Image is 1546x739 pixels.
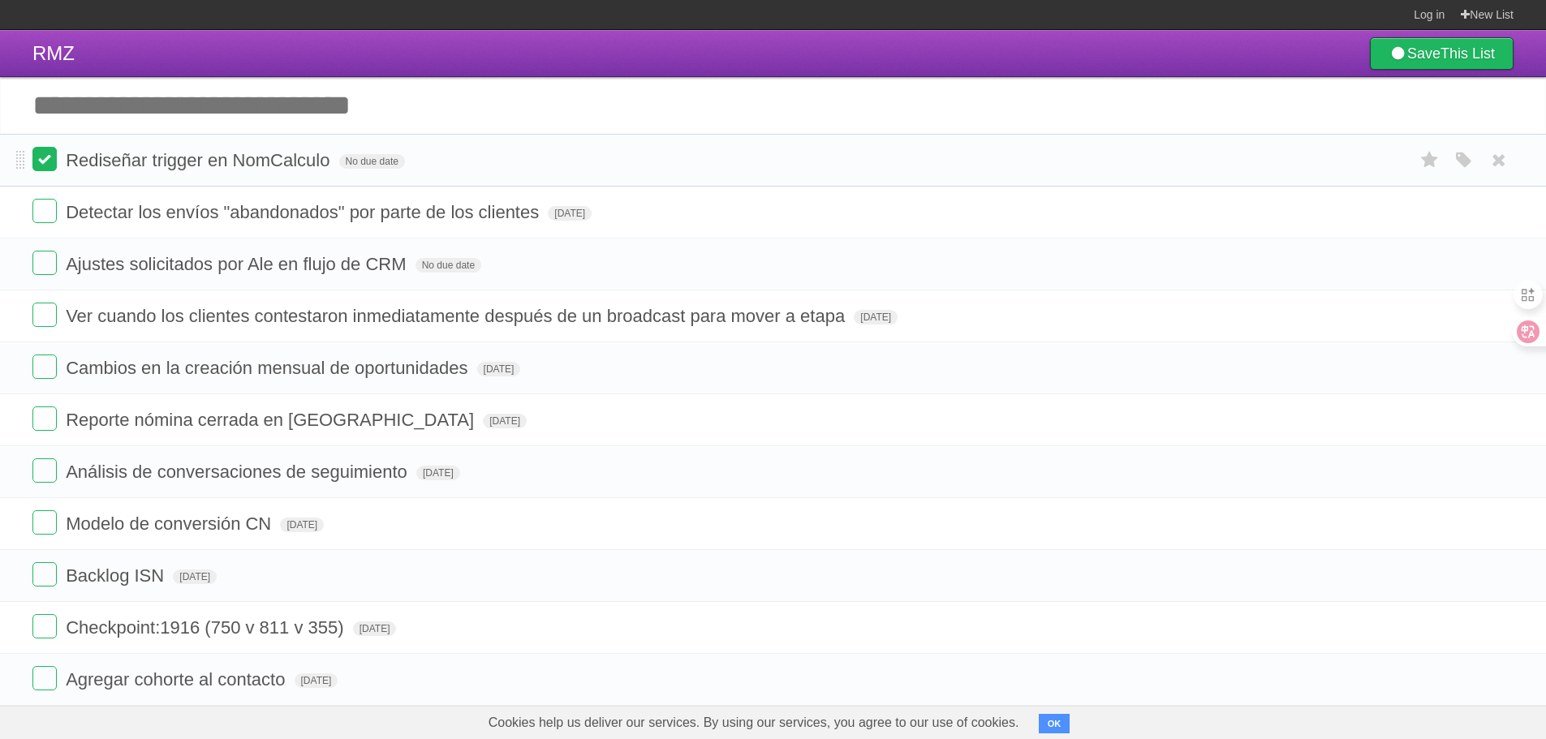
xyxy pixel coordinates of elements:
span: [DATE] [854,310,898,324]
span: No due date [416,258,481,273]
span: [DATE] [173,569,217,584]
span: Rediseñar trigger en NomCalculo [66,150,334,170]
label: Done [32,199,57,223]
b: This List [1440,45,1495,62]
label: Done [32,510,57,535]
span: [DATE] [295,673,338,688]
span: Cambios en la creación mensual de oportunidades [66,358,472,378]
span: Cookies help us deliver our services. By using our services, you agree to our use of cookies. [472,707,1036,739]
span: [DATE] [416,466,460,480]
span: Agregar cohorte al contacto [66,669,289,690]
span: Detectar los envíos "abandonados" por parte de los clientes [66,202,543,222]
label: Done [32,562,57,586]
label: Done [32,354,57,379]
span: [DATE] [548,206,592,221]
span: Backlog ISN [66,565,168,586]
label: Star task [1415,147,1445,174]
label: Done [32,614,57,638]
button: OK [1039,714,1070,733]
span: No due date [339,154,405,169]
label: Done [32,458,57,483]
span: Checkpoint:1916 (750 v 811 v 355) [66,617,347,638]
span: [DATE] [477,362,521,376]
span: Análisis de conversaciones de seguimiento [66,462,411,482]
label: Done [32,303,57,327]
span: Reporte nómina cerrada en [GEOGRAPHIC_DATA] [66,410,478,430]
span: [DATE] [280,518,324,532]
span: [DATE] [353,621,397,636]
label: Done [32,147,57,171]
span: [DATE] [483,414,527,428]
label: Done [32,666,57,690]
label: Done [32,406,57,431]
a: SaveThis List [1370,37,1514,70]
span: RMZ [32,42,75,64]
label: Done [32,251,57,275]
span: Modelo de conversión CN [66,513,275,534]
span: Ajustes solicitados por Ale en flujo de CRM [66,254,410,274]
span: Ver cuando los clientes contestaron inmediatamente después de un broadcast para mover a etapa [66,306,849,326]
